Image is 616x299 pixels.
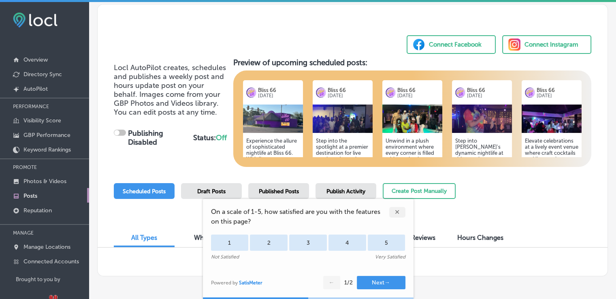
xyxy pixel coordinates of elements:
[386,138,439,229] h5: Unwind in a plush environment where every corner is filled with captivating entertainment. Whethe...
[525,138,578,229] h5: Elevate celebrations at a lively event venue where craft cocktails and live music create unforget...
[16,276,89,282] p: Brought to you by
[452,105,512,133] img: bc2bbded-b0ed-413d-a809-48b238af0223IMG_3685.jpg
[250,235,288,251] div: 2
[23,85,48,92] p: AutoPilot
[23,71,62,78] p: Directory Sync
[537,93,578,98] p: [DATE]
[525,88,535,98] img: logo
[194,234,229,241] span: What's New
[326,188,365,195] span: Publish Activity
[397,93,439,98] p: [DATE]
[114,63,226,108] span: Locl AutoPilot creates, schedules and publishes a weekly post and hours update post on your behal...
[368,235,405,251] div: 5
[216,133,227,142] span: Off
[258,87,300,93] p: Bliss 66
[211,254,239,260] div: Not Satisfied
[131,234,157,241] span: All Types
[524,38,578,51] div: Connect Instagram
[313,105,373,133] img: 52f48e16-f1c4-4099-bb13-9677c719d4f7IMG_7641.jpg
[467,93,509,98] p: [DATE]
[328,87,369,93] p: Bliss 66
[23,146,71,153] p: Keyword Rankings
[522,105,582,133] img: 77d6aa7b-4e76-498d-93f6-6557a8a4cb3bIMG_3643.PNG
[316,88,326,98] img: logo
[429,38,482,51] div: Connect Facebook
[233,58,591,67] h3: Preview of upcoming scheduled posts:
[537,87,578,93] p: Bliss 66
[328,93,369,98] p: [DATE]
[502,35,591,54] button: Connect Instagram
[316,138,369,229] h5: Step into the spotlight at a premier destination for live music and premium spirits! Whether it’s...
[211,235,249,251] div: 1
[23,132,70,139] p: GBP Performance
[397,87,439,93] p: Bliss 66
[23,258,79,265] p: Connected Accounts
[259,188,299,195] span: Published Posts
[323,276,340,289] button: ←
[128,129,163,147] strong: Publishing Disabled
[23,243,70,250] p: Manage Locations
[382,105,442,133] img: 44981cb4-9bae-466f-b883-1b499777cf87image0000002.jpg
[258,93,300,98] p: [DATE]
[386,88,396,98] img: logo
[344,279,353,286] div: 1 / 2
[13,13,58,28] img: fda3e92497d09a02dc62c9cd864e3231.png
[193,133,227,142] strong: Status:
[455,138,509,229] h5: Step into [PERSON_NAME]'s dynamic nightlife at this premier event venue! With a chic atmosphere a...
[239,280,262,286] a: SatisMeter
[23,178,66,185] p: Photos & Videos
[375,254,405,260] div: Very Satisfied
[457,234,503,241] span: Hours Changes
[211,280,262,286] div: Powered by
[23,117,61,124] p: Visibility Score
[197,188,226,195] span: Draft Posts
[243,105,303,133] img: bf11093f-1074-4c7d-9752-f1107c60792566.png
[211,207,389,226] span: On a scale of 1-5, how satisfied are you with the features on this page?
[23,56,48,63] p: Overview
[114,108,217,117] span: You can edit posts at any time.
[23,207,52,214] p: Reputation
[23,192,37,199] p: Posts
[246,138,300,229] h5: Experience the allure of sophisticated nightlife at Bliss 66. With live performances and premium ...
[357,276,405,289] button: Next→
[389,207,405,218] div: ✕
[289,235,327,251] div: 3
[467,87,509,93] p: Bliss 66
[123,188,166,195] span: Scheduled Posts
[246,88,256,98] img: logo
[455,88,465,98] img: logo
[383,183,456,199] button: Create Post Manually
[407,35,496,54] button: Connect Facebook
[328,235,366,251] div: 4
